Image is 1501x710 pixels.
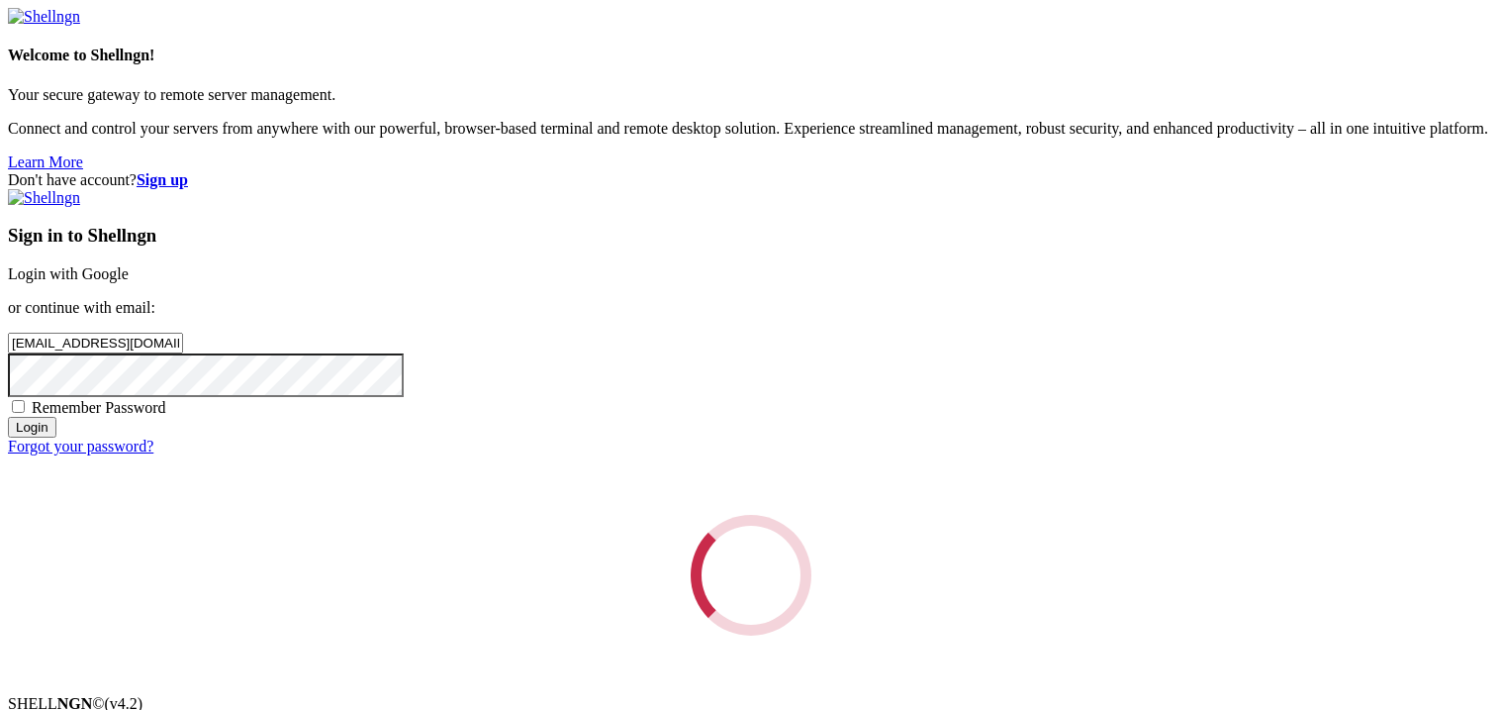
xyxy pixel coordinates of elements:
[8,417,56,438] input: Login
[8,333,183,354] input: Email address
[8,265,129,282] a: Login with Google
[8,189,80,207] img: Shellngn
[8,120,1493,138] p: Connect and control your servers from anywhere with our powerful, browser-based terminal and remo...
[8,153,83,170] a: Learn More
[32,399,166,416] span: Remember Password
[8,47,1493,64] h4: Welcome to Shellngn!
[691,515,811,636] div: Loading...
[137,171,188,188] a: Sign up
[8,299,1493,317] p: or continue with email:
[8,225,1493,247] h3: Sign in to Shellngn
[8,8,80,26] img: Shellngn
[8,438,153,455] a: Forgot your password?
[8,86,1493,104] p: Your secure gateway to remote server management.
[12,400,25,413] input: Remember Password
[8,171,1493,189] div: Don't have account?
